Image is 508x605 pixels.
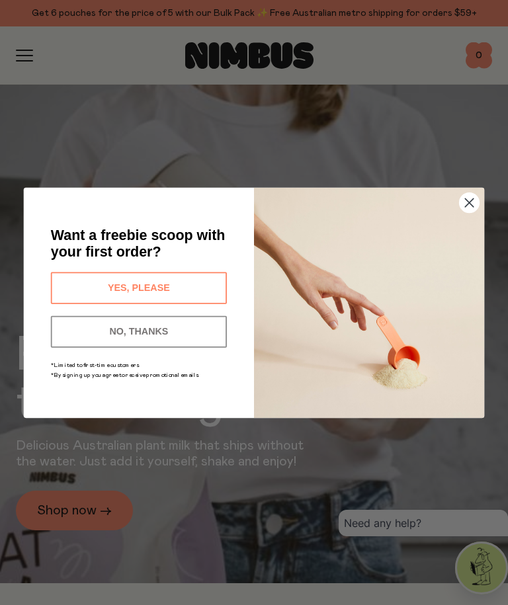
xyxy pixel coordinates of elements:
button: NO, THANKS [51,315,227,347]
button: Close dialog [459,192,480,213]
span: *Limited to first-time customers [51,362,140,368]
button: YES, PLEASE [51,272,227,303]
img: c0d45117-8e62-4a02-9742-374a5db49d45.jpeg [254,187,484,417]
span: *By signing up you agree to receive promotional emails [51,372,198,378]
span: Want a freebie scoop with your first order? [51,227,226,259]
